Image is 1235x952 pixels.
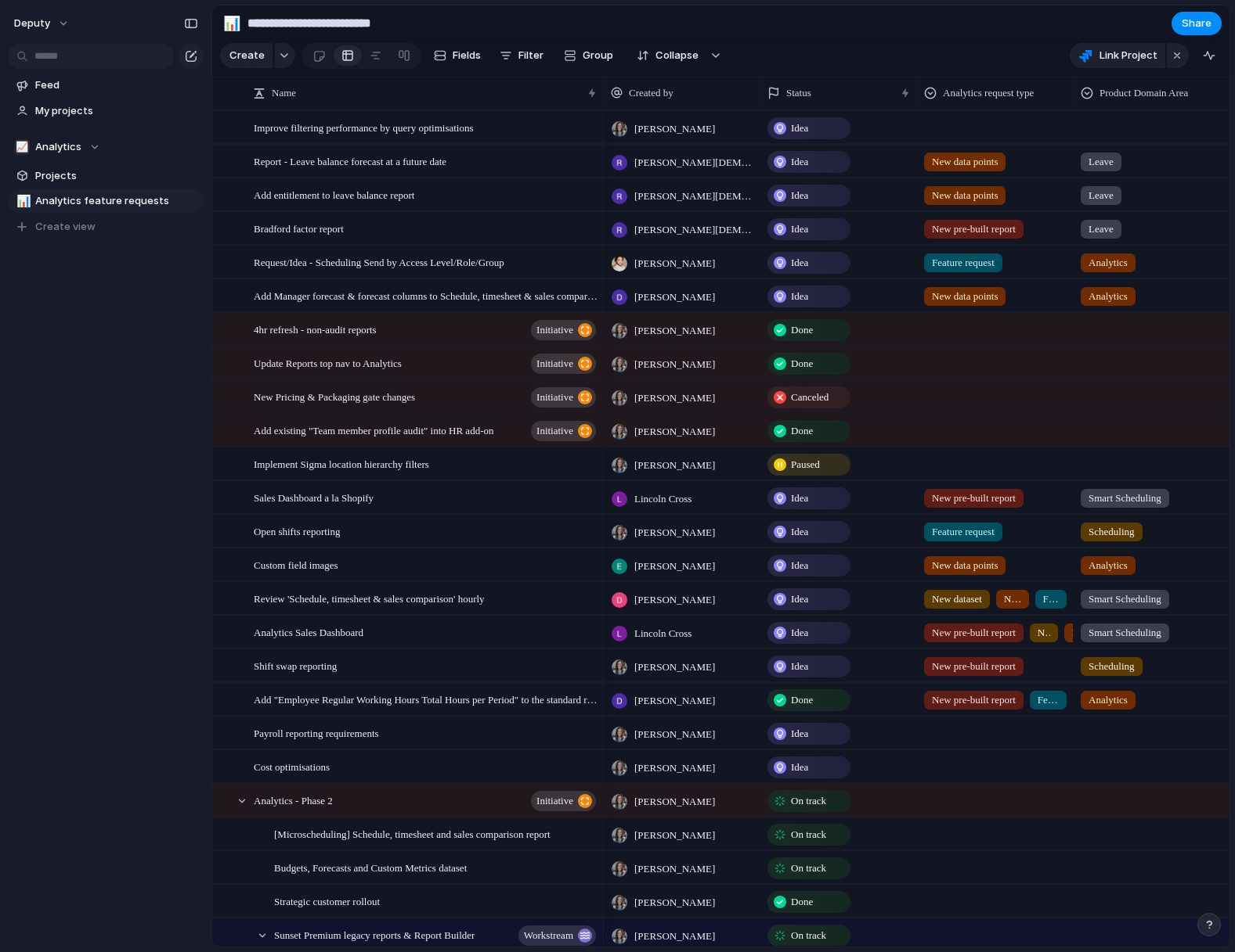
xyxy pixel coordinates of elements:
span: Idea [791,625,808,641]
span: Leave [1089,188,1114,203]
span: Filter [518,48,543,63]
span: New pre-built report [932,490,1016,506]
span: On track [791,860,826,876]
button: Group [556,43,621,68]
span: Custom field images [254,555,338,573]
a: My projects [8,99,204,123]
span: Done [791,423,813,439]
span: Add entitlement to leave balance report [254,185,414,203]
span: Analytics [1089,255,1128,271]
span: [PERSON_NAME] [634,828,715,843]
span: [PERSON_NAME] [634,357,715,372]
span: [Microscheduling] Schedule, timesheet and sales comparison report [274,824,551,842]
span: Analytics - Phase 2 [254,791,333,809]
span: [PERSON_NAME] [634,794,715,810]
span: Done [791,692,813,708]
span: New data points [932,188,998,203]
span: [PERSON_NAME][DEMOGRAPHIC_DATA] [634,222,753,238]
span: Update Reports top nav to Analytics [254,354,402,372]
span: Scheduling [1089,659,1135,674]
span: Status [786,85,811,101]
span: New pre-built report [932,692,1016,708]
span: Created by [629,85,673,101]
span: [PERSON_NAME] [634,121,715,137]
span: New pre-built report [932,625,1016,641]
span: Bradford factor report [254,219,344,237]
span: initiative [536,790,573,812]
span: Open shifts reporting [254,522,340,540]
span: Canceled [791,390,829,405]
span: [PERSON_NAME] [634,693,715,709]
button: Collapse [627,43,706,68]
span: Done [791,894,813,910]
span: Idea [791,154,808,170]
span: [PERSON_NAME] [634,659,715,675]
span: Idea [791,490,808,506]
span: New data points [932,558,998,573]
span: Feature request [932,524,995,540]
span: Add existing "Team member profile audit" into HR add-on [254,421,493,439]
span: Feature request [1038,692,1059,708]
span: [PERSON_NAME] [634,525,715,541]
span: workstream [524,925,573,947]
span: Analytics [35,139,81,155]
span: New pre-built report [932,221,1016,237]
span: initiative [536,353,573,375]
span: [PERSON_NAME] [634,929,715,944]
span: Analytics [1089,692,1128,708]
button: 📈Analytics [8,135,204,159]
span: Analytics Sales Dashboard [254,623,363,641]
span: Projects [35,168,198,184]
div: 📊 [16,192,27,210]
a: Feed [8,74,204,97]
span: My projects [35,103,198,119]
span: Create [229,48,265,63]
span: Smart Scheduling [1089,625,1161,641]
span: [PERSON_NAME] [634,256,715,271]
span: [PERSON_NAME] [634,760,715,776]
span: Leave [1089,154,1114,170]
span: New data points [1004,591,1021,607]
button: Create [220,43,273,68]
span: Idea [791,120,808,136]
button: Link Project [1070,43,1165,68]
span: initiative [536,420,573,442]
span: [PERSON_NAME] [634,727,715,742]
span: Analytics request type [943,85,1034,101]
span: Add Manager forecast & forecast columns to Schedule, timesheet & sales comparison report [254,286,598,304]
button: Create view [8,215,204,239]
button: initiative [531,320,596,340]
span: Product Domain Area [1100,85,1188,101]
button: Fields [428,43,487,68]
span: Analytics [1089,558,1128,573]
span: Idea [791,760,808,775]
span: New dataset [932,591,982,607]
span: Fields [453,48,481,63]
span: Analytics [1089,289,1128,304]
span: Leave [1089,221,1114,237]
span: Group [583,48,613,63]
span: [PERSON_NAME] [634,592,715,608]
span: Idea [791,726,808,742]
span: Scheduling [1089,524,1135,540]
span: initiative [536,319,573,341]
span: [PERSON_NAME] [634,458,715,473]
span: [PERSON_NAME] [634,323,715,339]
button: Share [1172,12,1222,35]
span: Feature request [1043,591,1059,607]
span: Budgets, Forecasts and Custom Metrics dataset [274,858,467,876]
span: Feed [35,77,198,93]
span: Idea [791,591,808,607]
a: Projects [8,164,204,188]
button: initiative [531,791,596,811]
span: Feature request [932,255,995,271]
span: Payroll reporting requirements [254,724,379,742]
span: Name [272,85,296,101]
button: initiative [531,387,596,408]
span: Create view [35,219,96,235]
button: workstream [518,925,596,946]
span: Strategic customer rollout [274,892,380,910]
span: On track [791,827,826,842]
div: 📊Analytics feature requests [8,189,204,213]
span: Sales Dashboard a la Shopify [254,488,374,506]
